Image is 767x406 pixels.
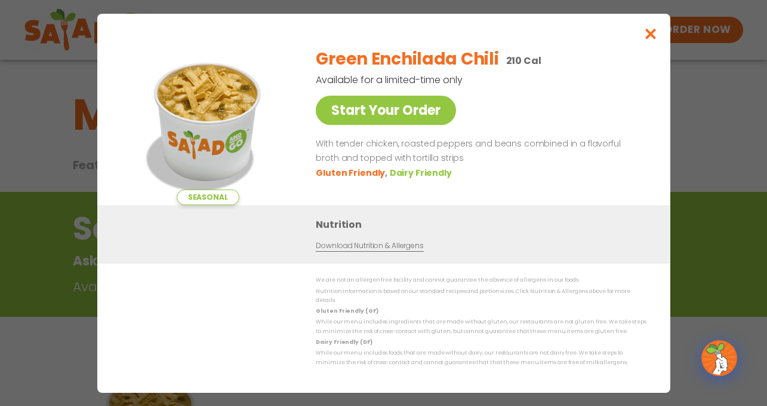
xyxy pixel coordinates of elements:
strong: Dairy Friendly (DF) [316,338,372,346]
img: Featured product photo for Green Enchilada Chili [124,38,291,205]
h3: Nutrition [316,217,652,232]
button: Close modal [631,14,670,54]
strong: Gluten Friendly (GF) [316,307,378,315]
p: Nutrition information is based on our standard recipes and portion sizes. Click Nutrition & Aller... [316,286,646,305]
img: wpChatIcon [703,341,736,375]
p: While our menu includes ingredients that are made without gluten, our restaurants are not gluten ... [316,318,646,336]
li: Dairy Friendly [389,166,454,179]
p: We are not an allergen free facility and cannot guarantee the absence of allergens in our foods. [316,276,646,285]
p: With tender chicken, roasted peppers and beans combined in a flavorful broth and topped with tort... [316,137,642,166]
a: Start Your Order [316,96,456,125]
p: 210 Cal [506,53,541,68]
p: While our menu includes foods that are made without dairy, our restaurants are not dairy free. We... [316,349,646,367]
h2: Green Enchilada Chili [316,47,498,72]
span: Seasonal [176,190,239,205]
li: Gluten Friendly [316,166,389,179]
p: Available for a limited-time only [316,72,584,87]
a: Download Nutrition & Allergens [316,240,423,252]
